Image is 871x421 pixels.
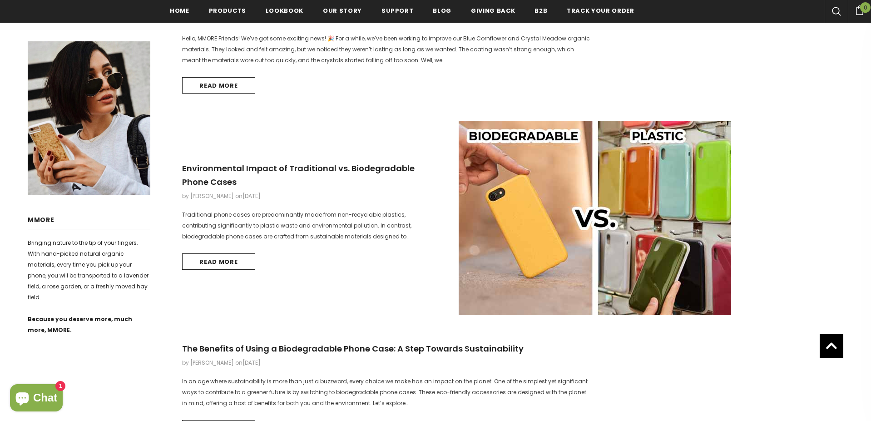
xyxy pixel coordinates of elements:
[182,209,427,242] div: Traditional phone cases are predominantly made from non-recyclable plastics, contributing signifi...
[860,2,871,13] span: 0
[266,6,303,15] span: Lookbook
[848,4,871,15] a: 0
[459,121,731,315] img: Environmental Impact of Traditional vs. Biodegradable Phone Cases
[28,215,54,224] b: MMORE
[7,384,65,414] inbox-online-store-chat: Shopify online store chat
[170,6,189,15] span: Home
[433,6,451,15] span: Blog
[28,315,132,334] b: Because you deserve more, much more, MMORE.
[28,238,150,336] div: Bringing nature to the tip of your fingers. With hand-picked natural organic materials, every tim...
[323,6,362,15] span: Our Story
[182,376,591,409] div: In an age where sustainability is more than just a buzzword, every choice we make has an impact o...
[182,163,415,188] a: Environmental Impact of Traditional vs. Biodegradable Phone Cases
[471,6,515,15] span: Giving back
[209,6,246,15] span: Products
[182,192,234,200] span: by [PERSON_NAME]
[381,6,414,15] span: support
[235,359,261,367] span: on
[182,343,524,354] a: The Benefits of Using a Biodegradable Phone Case: A Step Towards Sustainability
[235,192,261,200] span: on
[182,359,234,367] span: by [PERSON_NAME]
[242,192,261,200] time: [DATE]
[182,33,591,66] div: Hello, MMORE Friends! We’ve got some exciting news! 🎉 For a while, we’ve been working to improve ...
[182,77,255,94] a: Read more
[567,6,634,15] span: Track your order
[242,359,261,367] time: [DATE]
[534,6,547,15] span: B2B
[182,253,255,270] a: Read more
